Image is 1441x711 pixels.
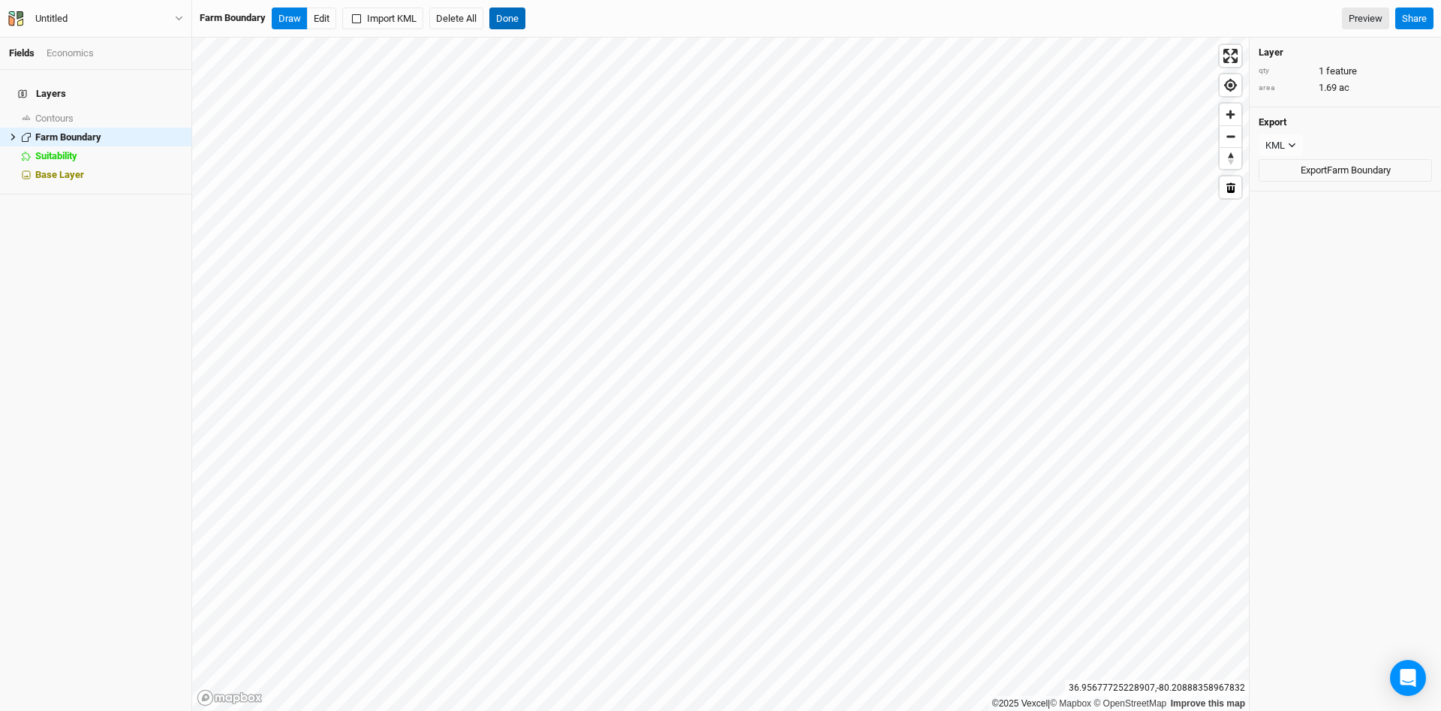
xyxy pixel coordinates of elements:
button: Edit [307,8,336,30]
button: Reset bearing to north [1220,147,1241,169]
button: ExportFarm Boundary [1259,159,1432,182]
button: KML [1259,134,1303,157]
span: ac [1339,81,1349,95]
span: Base Layer [35,169,84,180]
div: 1 [1259,65,1432,78]
span: Zoom out [1220,126,1241,147]
div: Suitability [35,150,182,162]
span: feature [1326,65,1357,78]
a: Mapbox [1050,698,1091,709]
h4: Export [1259,116,1432,128]
div: Farm Boundary [35,131,182,143]
a: Preview [1342,8,1389,30]
div: 1.69 [1259,81,1432,95]
button: Zoom out [1220,125,1241,147]
a: OpenStreetMap [1094,698,1166,709]
span: Suitability [35,150,77,161]
div: Open Intercom Messenger [1390,660,1426,696]
span: Reset bearing to north [1220,148,1241,169]
div: Economics [47,47,94,60]
div: Untitled [35,11,68,26]
div: | [992,696,1245,711]
button: Untitled [8,11,184,27]
div: Base Layer [35,169,182,181]
div: area [1259,83,1311,94]
button: Delete All [429,8,483,30]
div: Farm Boundary [200,11,266,25]
span: Contours [35,113,74,124]
div: qty [1259,65,1311,77]
span: Farm Boundary [35,131,101,143]
button: Draw [272,8,308,30]
h4: Layers [9,79,182,109]
div: KML [1265,138,1285,153]
a: ©2025 Vexcel [992,698,1048,709]
button: Share [1395,8,1433,30]
div: Contours [35,113,182,125]
button: Enter fullscreen [1220,45,1241,67]
button: Zoom in [1220,104,1241,125]
button: Done [489,8,525,30]
button: Delete [1220,176,1241,198]
div: 36.95677725228907 , -80.20888358967832 [1065,680,1249,696]
a: Fields [9,47,35,59]
a: Mapbox logo [197,689,263,706]
h4: Layer [1259,47,1432,59]
canvas: Map [192,38,1249,711]
a: Improve this map [1171,698,1245,709]
button: Import KML [342,8,423,30]
button: Find my location [1220,74,1241,96]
